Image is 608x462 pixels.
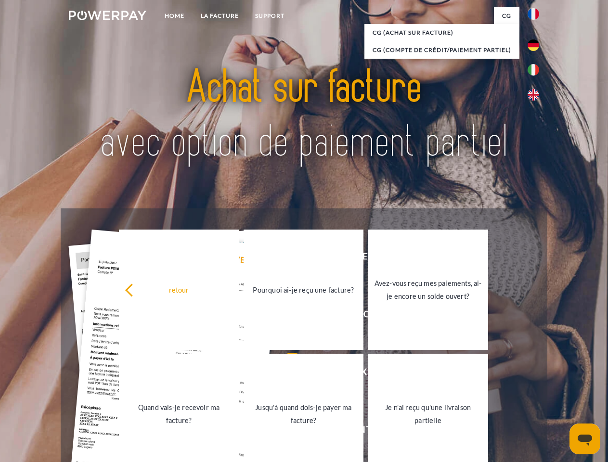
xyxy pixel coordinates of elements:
img: title-powerpay_fr.svg [92,46,516,184]
div: Je n'ai reçu qu'une livraison partielle [374,401,482,427]
img: fr [528,8,539,20]
a: LA FACTURE [193,7,247,25]
img: it [528,64,539,76]
a: CG (achat sur facture) [364,24,519,41]
img: de [528,39,539,51]
a: Support [247,7,293,25]
a: CG [494,7,519,25]
iframe: Bouton de lancement de la fenêtre de messagerie [569,423,600,454]
a: CG (Compte de crédit/paiement partiel) [364,41,519,59]
div: retour [125,283,233,296]
img: en [528,89,539,101]
img: logo-powerpay-white.svg [69,11,146,20]
div: Avez-vous reçu mes paiements, ai-je encore un solde ouvert? [374,277,482,303]
div: Jusqu'à quand dois-je payer ma facture? [249,401,358,427]
a: Avez-vous reçu mes paiements, ai-je encore un solde ouvert? [368,230,488,350]
a: Home [156,7,193,25]
div: Pourquoi ai-je reçu une facture? [249,283,358,296]
div: Quand vais-je recevoir ma facture? [125,401,233,427]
